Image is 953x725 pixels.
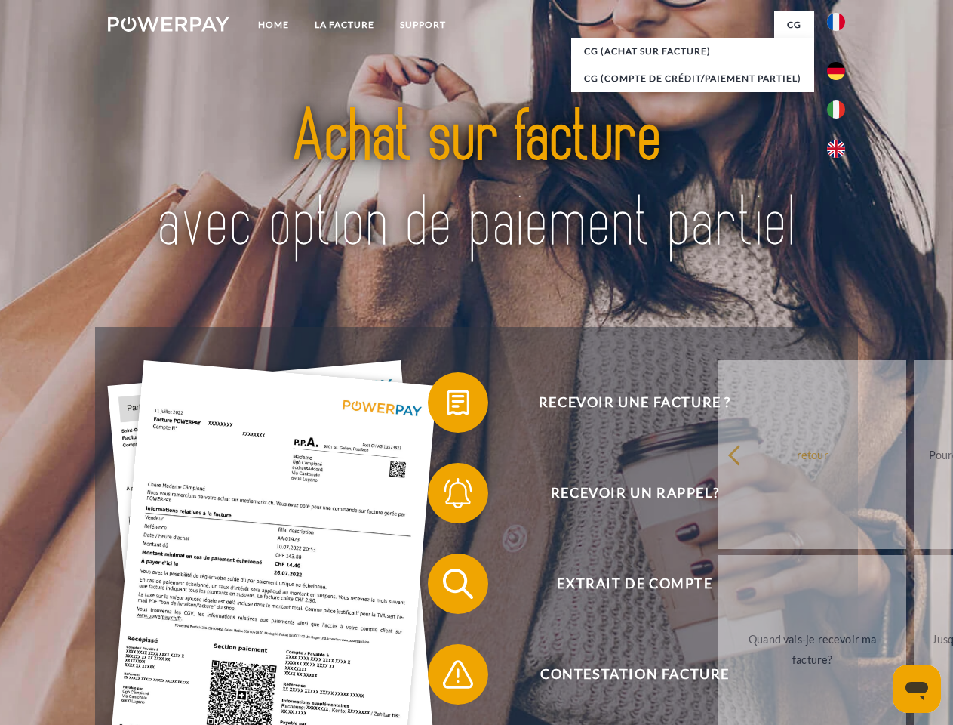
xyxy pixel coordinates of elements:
[893,665,941,713] iframe: Bouton de lancement de la fenêtre de messagerie
[727,444,897,464] div: retour
[774,11,814,39] a: CG
[827,100,845,119] img: it
[571,38,814,65] a: CG (achat sur facture)
[439,656,477,693] img: qb_warning.svg
[450,644,819,705] span: Contestation Facture
[827,13,845,31] img: fr
[571,65,814,92] a: CG (Compte de crédit/paiement partiel)
[428,554,820,614] button: Extrait de compte
[108,17,229,32] img: logo-powerpay-white.svg
[439,384,477,421] img: qb_bill.svg
[450,463,819,523] span: Recevoir un rappel?
[727,629,897,670] div: Quand vais-je recevoir ma facture?
[387,11,459,39] a: Support
[302,11,387,39] a: LA FACTURE
[428,463,820,523] button: Recevoir un rappel?
[827,62,845,80] img: de
[428,644,820,705] button: Contestation Facture
[144,72,809,289] img: title-powerpay_fr.svg
[439,474,477,512] img: qb_bell.svg
[439,565,477,603] img: qb_search.svg
[245,11,302,39] a: Home
[450,372,819,433] span: Recevoir une facture ?
[827,140,845,158] img: en
[428,372,820,433] button: Recevoir une facture ?
[450,554,819,614] span: Extrait de compte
